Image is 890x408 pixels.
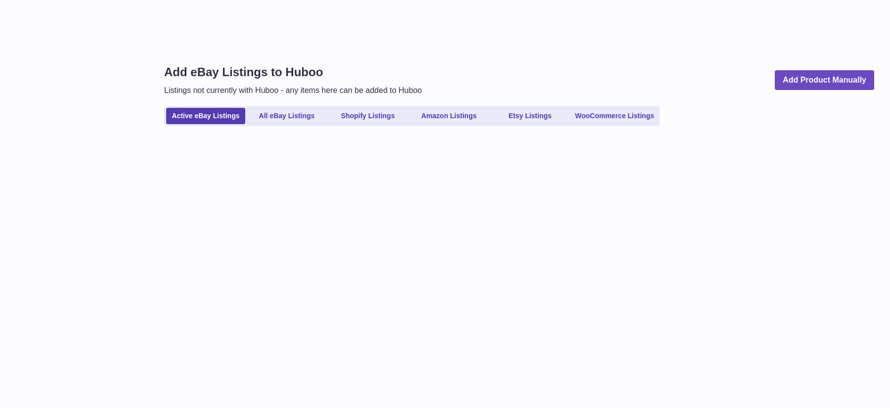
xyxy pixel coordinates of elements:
h1: Add eBay Listings to Huboo [164,64,422,80]
a: Etsy Listings [490,108,570,124]
a: All eBay Listings [247,108,326,124]
a: Active eBay Listings [166,108,245,124]
a: WooCommerce Listings [572,108,658,124]
a: Add Product Manually [775,70,874,91]
a: Amazon Listings [409,108,489,124]
a: Shopify Listings [328,108,407,124]
p: Listings not currently with Huboo - any items here can be added to Huboo [164,85,422,96]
